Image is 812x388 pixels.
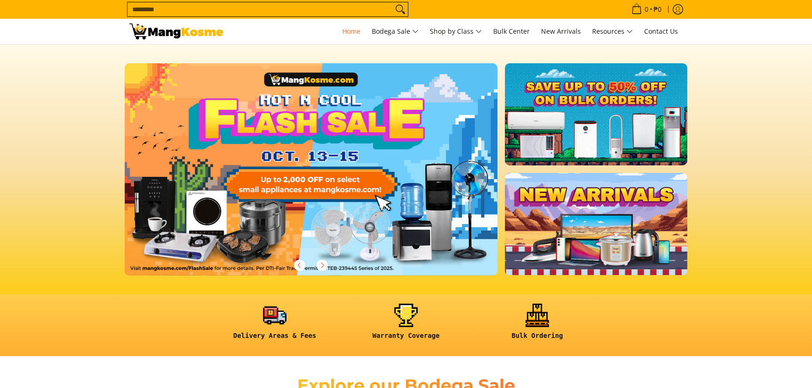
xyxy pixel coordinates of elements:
[489,19,534,44] a: Bulk Center
[643,6,650,13] span: 0
[342,27,361,36] span: Home
[289,255,310,276] button: Previous
[393,2,408,16] button: Search
[430,26,482,37] span: Shop by Class
[587,19,638,44] a: Resources
[629,4,664,15] span: •
[592,26,633,37] span: Resources
[372,26,419,37] span: Bodega Sale
[367,19,423,44] a: Bodega Sale
[338,19,365,44] a: Home
[476,304,598,347] a: <h6><strong>Bulk Ordering</strong></h6>
[425,19,487,44] a: Shop by Class
[644,27,678,36] span: Contact Us
[639,19,683,44] a: Contact Us
[652,6,663,13] span: ₱0
[233,19,683,44] nav: Main Menu
[536,19,586,44] a: New Arrivals
[129,23,223,39] img: Mang Kosme: Your Home Appliances Warehouse Sale Partner!
[493,27,530,36] span: Bulk Center
[541,27,581,36] span: New Arrivals
[125,63,527,291] a: More
[312,255,332,276] button: Next
[214,304,336,347] a: <h6><strong>Delivery Areas & Fees</strong></h6>
[345,304,467,347] a: <h6><strong>Warranty Coverage</strong></h6>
